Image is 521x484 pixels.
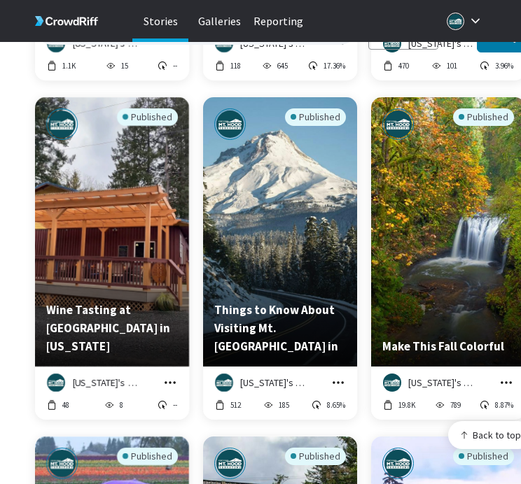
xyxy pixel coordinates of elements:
[240,376,311,390] p: [US_STATE]'s Mt. [GEOGRAPHIC_DATA]
[434,399,461,411] button: 789
[311,399,346,411] button: 8.65%
[104,399,124,411] button: 8
[230,399,241,411] p: 512
[382,448,414,479] img: Oregon's Mt. Hood Territory
[121,60,128,71] p: 15
[447,60,457,71] p: 101
[447,13,464,30] img: Logo for Oregon's Mt. Hood Territory
[46,59,76,72] button: 1.1K
[203,357,357,369] a: Preview story titled 'Things to Know About Visiting Mt. Hood Territory in the Winter'
[157,59,178,72] button: --
[173,60,177,71] p: --
[479,399,514,411] button: 8.87%
[120,399,123,411] p: 8
[117,448,178,465] div: Published
[327,399,345,411] p: 8.65%
[105,59,129,72] button: 15
[157,399,178,411] button: --
[62,60,76,71] p: 1.1K
[495,399,513,411] p: 8.87%
[62,399,69,411] p: 48
[398,60,409,71] p: 470
[35,357,189,369] a: Preview story titled 'Wine Tasting at Forest Edge Vineyard in Oregon City'
[214,399,242,411] button: 512
[285,448,346,465] div: Published
[307,59,346,72] button: 17.36%
[46,108,78,140] img: Oregon's Mt. Hood Territory
[261,59,289,72] button: 645
[285,108,346,126] div: Published
[453,108,514,126] div: Published
[382,108,414,140] img: Oregon's Mt. Hood Territory
[382,59,410,72] button: 470
[382,337,514,355] p: Make This Fall Colorful
[263,399,290,411] button: 185
[431,59,458,72] button: 101
[479,59,514,72] button: 3.96%
[47,373,65,392] img: Oregon's Mt. Hood Territory
[46,301,178,355] p: Wine Tasting at Forest Edge Vineyard in Oregon City
[324,60,345,71] p: 17.36%
[173,399,177,411] p: --
[46,399,70,411] button: 48
[382,399,416,411] button: 19.8K
[279,399,289,411] p: 185
[408,376,479,390] p: [US_STATE]'s Mt. [GEOGRAPHIC_DATA]
[72,376,143,390] p: [US_STATE]'s Mt. [GEOGRAPHIC_DATA]
[46,448,78,479] img: Oregon's Mt. Hood Territory
[117,108,178,126] div: Published
[214,448,246,479] img: Oregon's Mt. Hood Territory
[214,301,346,355] p: Things to Know About Visiting Mt. Hood Territory in the Winter
[214,59,242,72] button: 118
[495,60,513,71] p: 3.96%
[383,373,401,392] img: Oregon's Mt. Hood Territory
[277,60,288,71] p: 645
[398,399,415,411] p: 19.8K
[230,60,241,71] p: 118
[450,399,461,411] p: 789
[214,108,246,140] img: Oregon's Mt. Hood Territory
[215,373,233,392] img: Oregon's Mt. Hood Territory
